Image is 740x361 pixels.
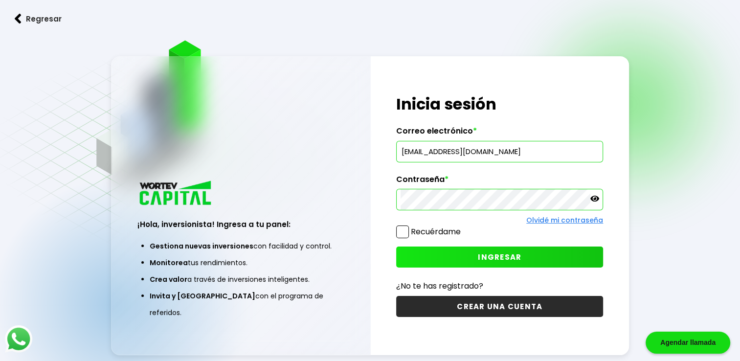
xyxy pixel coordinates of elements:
label: Correo electrónico [396,126,603,141]
h3: ¡Hola, inversionista! Ingresa a tu panel: [137,219,344,230]
li: a través de inversiones inteligentes. [150,271,332,288]
label: Recuérdame [411,226,461,237]
a: Olvidé mi contraseña [526,215,603,225]
button: CREAR UNA CUENTA [396,296,603,317]
label: Contraseña [396,175,603,189]
li: con facilidad y control. [150,238,332,254]
img: flecha izquierda [15,14,22,24]
span: Crea valor [150,274,187,284]
button: INGRESAR [396,247,603,268]
a: ¿No te has registrado?CREAR UNA CUENTA [396,280,603,317]
span: Gestiona nuevas inversiones [150,241,253,251]
img: logos_whatsapp-icon.242b2217.svg [5,325,32,353]
li: con el programa de referidos. [150,288,332,321]
h1: Inicia sesión [396,92,603,116]
p: ¿No te has registrado? [396,280,603,292]
div: Agendar llamada [646,332,730,354]
span: Monitorea [150,258,188,268]
li: tus rendimientos. [150,254,332,271]
span: Invita y [GEOGRAPHIC_DATA] [150,291,255,301]
input: hola@wortev.capital [401,141,599,162]
span: INGRESAR [478,252,521,262]
img: logo_wortev_capital [137,180,215,208]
